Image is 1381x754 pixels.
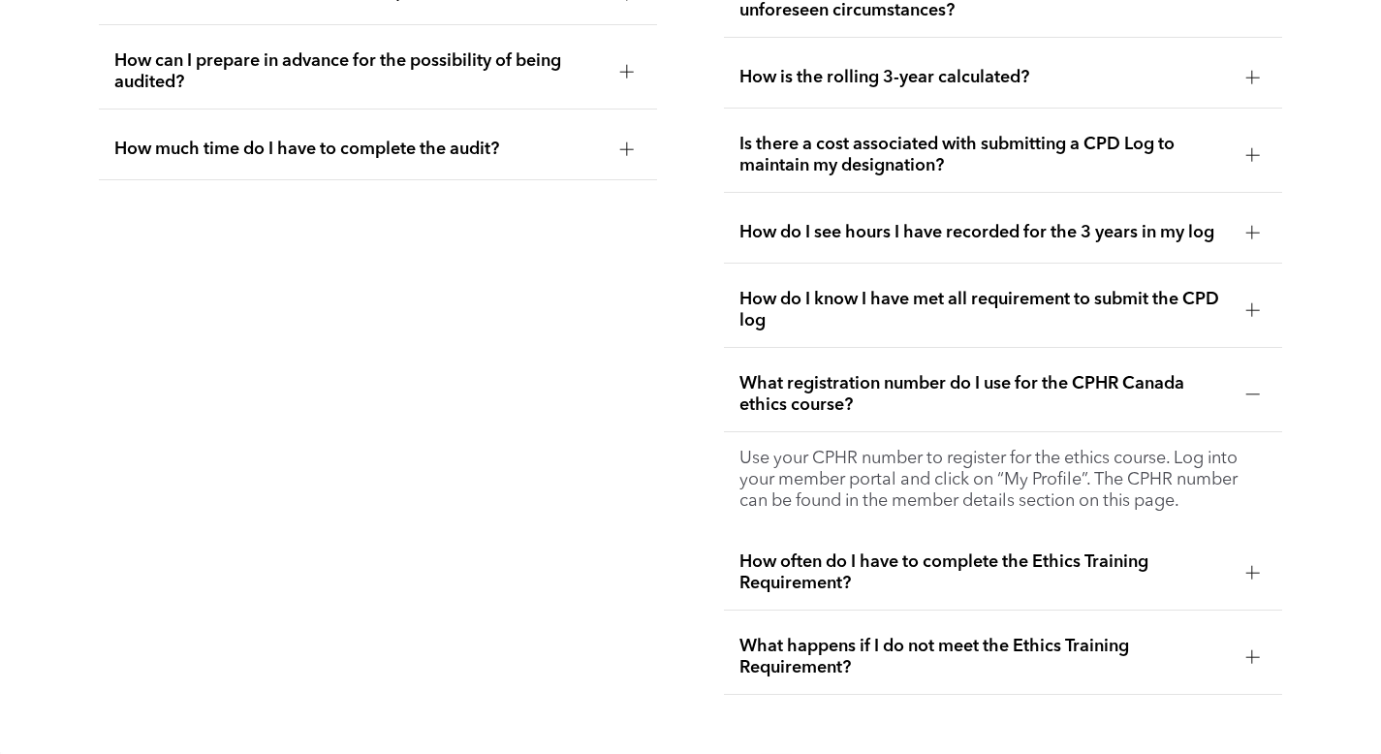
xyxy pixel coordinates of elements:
span: How often do I have to complete the Ethics Training Requirement? [739,551,1230,594]
span: How is the rolling 3-year calculated? [739,67,1230,88]
span: How do I see hours I have recorded for the 3 years in my log [739,222,1230,243]
span: How can I prepare in advance for the possibility of being audited? [114,50,605,93]
span: What registration number do I use for the CPHR Canada ethics course? [739,373,1230,416]
span: How much time do I have to complete the audit? [114,139,605,160]
p: Use your CPHR number to register for the ethics course. Log into your member portal and click on ... [739,448,1267,512]
span: What happens if I do not meet the Ethics Training Requirement? [739,636,1230,678]
span: Is there a cost associated with submitting a CPD Log to maintain my designation? [739,134,1230,176]
span: How do I know I have met all requirement to submit the CPD log [739,289,1230,331]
